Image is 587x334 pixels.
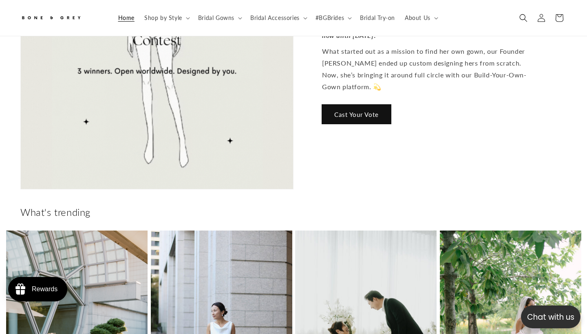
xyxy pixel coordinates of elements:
span: Bridal Accessories [250,14,300,22]
span: About Us [405,14,430,22]
a: Bridal Try-on [355,9,400,26]
span: #BGBrides [316,14,344,22]
span: Bridal Gowns [198,14,234,22]
summary: Search [514,9,532,27]
img: Bone and Grey Bridal [20,11,82,25]
summary: Shop by Style [139,9,193,26]
span: Shop by Style [144,14,182,22]
a: Home [113,9,139,26]
div: Rewards [32,286,57,293]
summary: #BGBrides [311,9,355,26]
h2: What's trending [20,206,567,218]
a: Cast Your Vote [322,105,391,124]
a: Bone and Grey Bridal [18,8,105,28]
summary: About Us [400,9,441,26]
summary: Bridal Gowns [193,9,245,26]
span: Home [118,14,135,22]
span: Bridal Try-on [360,14,395,22]
button: Open chatbox [521,305,580,328]
p: Chat with us [521,311,580,323]
summary: Bridal Accessories [245,9,311,26]
p: What started out as a mission to find her own gown, our Founder [PERSON_NAME] ended up custom des... [322,46,538,92]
